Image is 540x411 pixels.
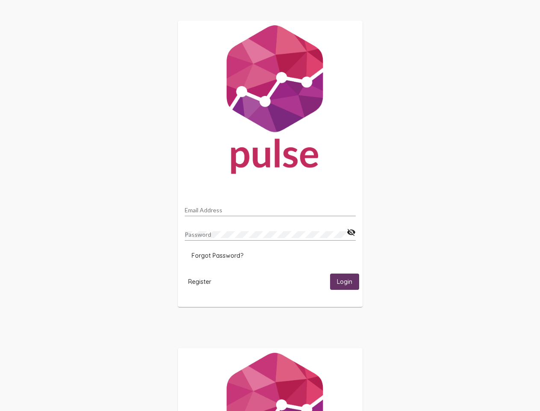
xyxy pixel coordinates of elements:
button: Login [330,274,359,289]
span: Login [337,278,352,286]
span: Register [188,278,211,286]
button: Forgot Password? [185,248,250,263]
span: Forgot Password? [192,252,243,259]
button: Register [181,274,218,289]
mat-icon: visibility_off [347,227,356,238]
img: Pulse For Good Logo [178,21,363,182]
